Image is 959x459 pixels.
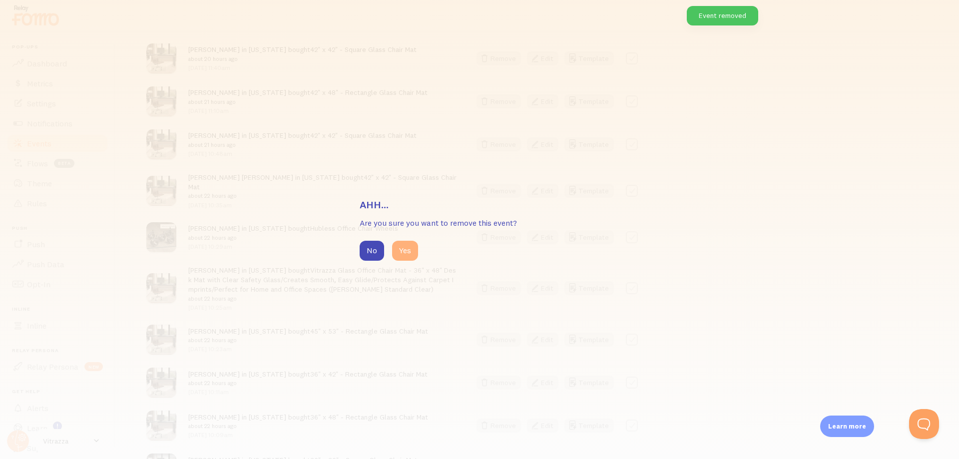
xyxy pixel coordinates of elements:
[392,241,418,261] button: Yes
[828,422,866,431] p: Learn more
[909,409,939,439] iframe: Help Scout Beacon - Open
[820,416,874,437] div: Learn more
[360,198,599,211] h3: Ahh...
[360,217,599,229] p: Are you sure you want to remove this event?
[687,6,758,25] div: Event removed
[360,241,384,261] button: No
